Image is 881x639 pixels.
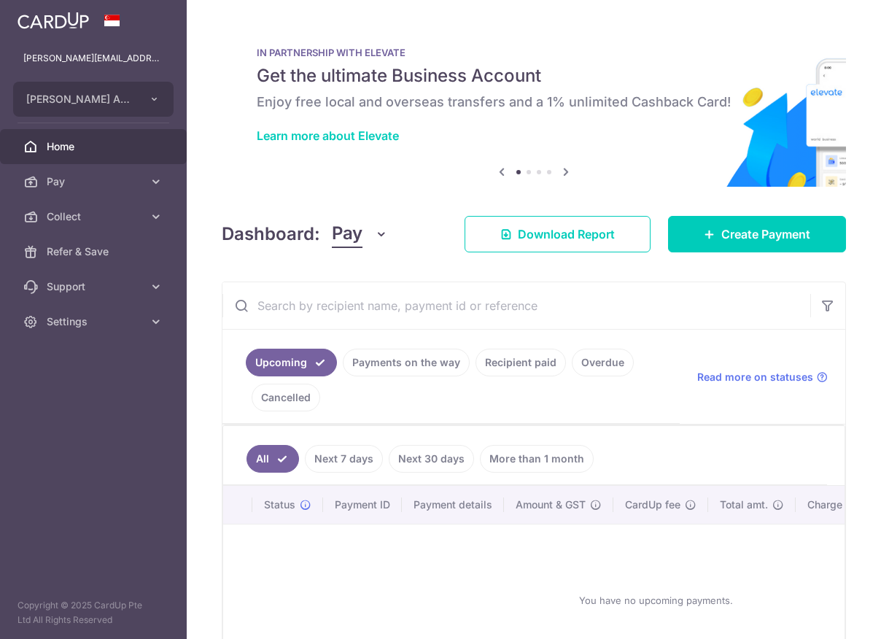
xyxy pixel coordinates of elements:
[222,282,810,329] input: Search by recipient name, payment id or reference
[402,486,504,524] th: Payment details
[23,51,163,66] p: [PERSON_NAME][EMAIL_ADDRESS][DOMAIN_NAME]
[518,225,615,243] span: Download Report
[697,370,828,384] a: Read more on statuses
[323,486,402,524] th: Payment ID
[516,497,586,512] span: Amount & GST
[13,82,174,117] button: [PERSON_NAME] AND ARCHE PTE. LTD.
[720,497,768,512] span: Total amt.
[257,93,811,111] h6: Enjoy free local and overseas transfers and a 1% unlimited Cashback Card!
[625,497,680,512] span: CardUp fee
[252,384,320,411] a: Cancelled
[332,220,362,248] span: Pay
[257,47,811,58] p: IN PARTNERSHIP WITH ELEVATE
[47,244,143,259] span: Refer & Save
[222,221,320,247] h4: Dashboard:
[247,445,299,473] a: All
[257,128,399,143] a: Learn more about Elevate
[26,92,134,106] span: [PERSON_NAME] AND ARCHE PTE. LTD.
[264,497,295,512] span: Status
[332,220,388,248] button: Pay
[480,445,594,473] a: More than 1 month
[721,225,810,243] span: Create Payment
[389,445,474,473] a: Next 30 days
[47,174,143,189] span: Pay
[246,349,337,376] a: Upcoming
[465,216,651,252] a: Download Report
[572,349,634,376] a: Overdue
[222,23,846,187] img: Renovation banner
[47,209,143,224] span: Collect
[47,314,143,329] span: Settings
[697,370,813,384] span: Read more on statuses
[47,139,143,154] span: Home
[343,349,470,376] a: Payments on the way
[476,349,566,376] a: Recipient paid
[807,497,867,512] span: Charge date
[18,12,89,29] img: CardUp
[305,445,383,473] a: Next 7 days
[257,64,811,88] h5: Get the ultimate Business Account
[47,279,143,294] span: Support
[668,216,846,252] a: Create Payment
